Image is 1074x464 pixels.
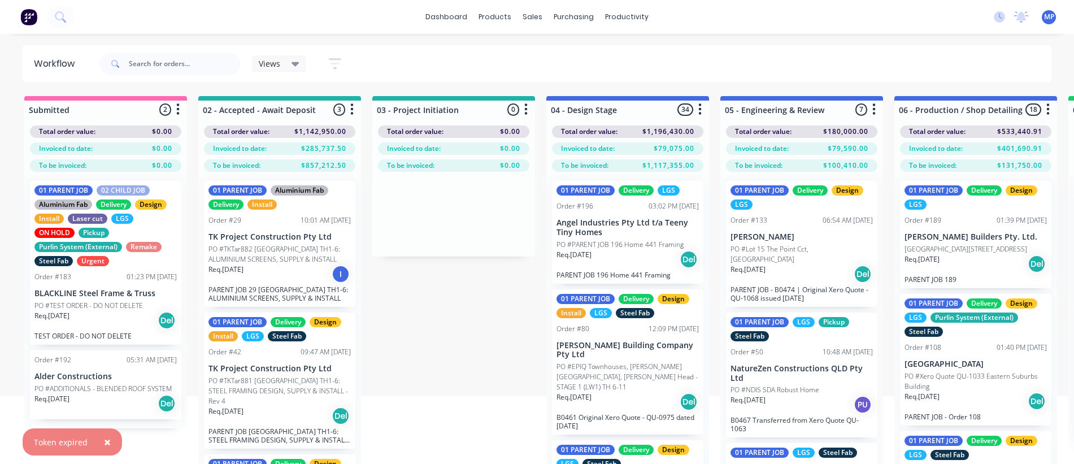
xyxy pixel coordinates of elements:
span: To be invoiced: [909,161,956,171]
span: $0.00 [152,127,172,137]
p: TK Project Construction Pty Ltd [208,232,351,242]
div: purchasing [548,8,599,25]
p: PARENT JOB - B0474 | Original Xero Quote - QU-1068 issued [DATE] [731,285,873,302]
div: 06:54 AM [DATE] [823,215,873,226]
div: Order #183 [34,272,71,282]
span: Total order value: [909,127,966,137]
span: $0.00 [500,127,520,137]
div: Design [310,317,341,327]
div: Design [658,294,689,304]
div: Aluminium Fab [271,185,328,196]
p: TEST ORDER - DO NOT DELETE [34,332,177,340]
div: Del [1028,255,1046,273]
div: LGS [111,214,133,224]
p: PO #Xero Quote QU-1033 Eastern Suburbs Building [905,371,1047,392]
span: $1,196,430.00 [642,127,694,137]
p: PARENT JOB 189 [905,275,1047,284]
div: 01 PARENT JOB [556,294,615,304]
p: B0461 Original Xero Quote - QU-0975 dated [DATE] [556,413,699,430]
div: Delivery [619,445,654,455]
div: Steel Fab [34,256,73,266]
div: Order #196 [556,201,593,211]
span: Invoiced to date: [387,144,441,154]
div: 01 PARENT JOBAluminium FabDeliveryInstallOrder #2910:01 AM [DATE]TK Project Construction Pty LtdP... [204,181,355,307]
p: PO #EPIQ Townhouses, [PERSON_NAME][GEOGRAPHIC_DATA], [PERSON_NAME] Head - STAGE 1 (LW1) TH 6-11 [556,362,699,392]
div: 01 PARENT JOBDeliveryDesignLGSOrder #13306:54 AM [DATE][PERSON_NAME]PO #Lot 15 The Point Cct, [GE... [726,181,877,307]
span: MP [1044,12,1054,22]
button: Close [93,428,122,456]
p: Req. [DATE] [905,392,940,402]
div: Delivery [619,294,654,304]
span: Invoiced to date: [561,144,615,154]
div: LGS [658,185,680,196]
p: Req. [DATE] [556,250,592,260]
span: To be invoiced: [39,161,86,171]
span: × [104,434,111,450]
div: Install [247,200,277,210]
p: Req. [DATE] [556,392,592,402]
div: Order #50 [731,347,763,357]
div: ON HOLD [34,228,75,238]
p: PARENT JOB [GEOGRAPHIC_DATA] TH1-6: STEEL FRAMING DESIGN, SUPPLY & INSTALL Rev 4 [208,427,351,444]
div: Laser cut [68,214,107,224]
div: Delivery [967,436,1002,446]
div: Purlin System (External) [930,313,1018,323]
div: Design [1006,185,1037,196]
div: 01:39 PM [DATE] [997,215,1047,226]
p: B0467 Transferred from Xero Quote QU-1063 [731,416,873,433]
div: LGS [590,308,612,318]
div: 01 PARENT JOB [905,436,963,446]
div: LGS [905,450,927,460]
span: Invoiced to date: [39,144,93,154]
p: PO #PARENT JOB 196 Home 441 Framing [556,240,684,250]
div: Steel Fab [616,308,654,318]
div: Steel Fab [268,331,306,341]
div: 10:01 AM [DATE] [301,215,351,226]
span: Total order value: [213,127,269,137]
p: Req. [DATE] [731,264,766,275]
div: LGS [905,313,927,323]
div: Token expired [34,436,88,448]
input: Search for orders... [129,53,241,75]
p: [PERSON_NAME] Builders Pty. Ltd. [905,232,1047,242]
p: TK Project Construction Pty Ltd [208,364,351,374]
div: 01 PARENT JOBDeliveryDesignLGSPurlin System (External)Steel FabOrder #10801:40 PM [DATE][GEOGRAPH... [900,294,1051,426]
div: 01 PARENT JOB [905,185,963,196]
div: LGS [242,331,264,341]
div: Design [658,445,689,455]
div: Del [1028,392,1046,410]
span: To be invoiced: [213,161,260,171]
div: Steel Fab [731,331,769,341]
div: 01 PARENT JOB [905,298,963,309]
div: Order #133 [731,215,767,226]
p: [PERSON_NAME] Building Company Pty Ltd [556,341,699,360]
div: Delivery [619,185,654,196]
p: PO #TEST ORDER - DO NOT DELETE [34,301,143,311]
p: [GEOGRAPHIC_DATA] [905,359,1047,369]
div: Delivery [793,185,828,196]
span: Invoiced to date: [213,144,267,154]
div: Aluminium Fab [34,200,92,210]
div: PU [854,396,872,414]
div: 01 PARENT JOB02 CHILD JOBAluminium FabDeliveryDesignInstallLaser cutLGSON HOLDPickupPurlin System... [30,181,181,345]
span: Invoiced to date: [735,144,789,154]
span: $180,000.00 [823,127,868,137]
div: Order #42 [208,347,241,357]
p: PARENT JOB 29 [GEOGRAPHIC_DATA] TH1-6: ALUMINIUM SCREENS, SUPPLY & INSTALL [208,285,351,302]
div: 02 CHILD JOB [97,185,150,196]
span: To be invoiced: [735,161,782,171]
span: $100,410.00 [823,161,868,171]
div: Urgent [77,256,109,266]
div: 05:31 AM [DATE] [127,355,177,365]
div: 01 PARENT JOB [34,185,93,196]
div: Design [1006,298,1037,309]
p: PO #NDIS SDA Robust Home [731,385,819,395]
span: $0.00 [500,144,520,154]
span: Total order value: [735,127,792,137]
span: $131,750.00 [997,161,1042,171]
p: Req. [DATE] [208,406,244,417]
div: 01 PARENT JOBDeliveryLGSOrder #19603:02 PM [DATE]Angel Industries Pty Ltd t/a Teeny Tiny HomesPO ... [552,181,703,284]
p: NatureZen Constructions QLD Pty Ltd [731,364,873,383]
div: 01 PARENT JOB [731,317,789,327]
div: 01:40 PM [DATE] [997,342,1047,353]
